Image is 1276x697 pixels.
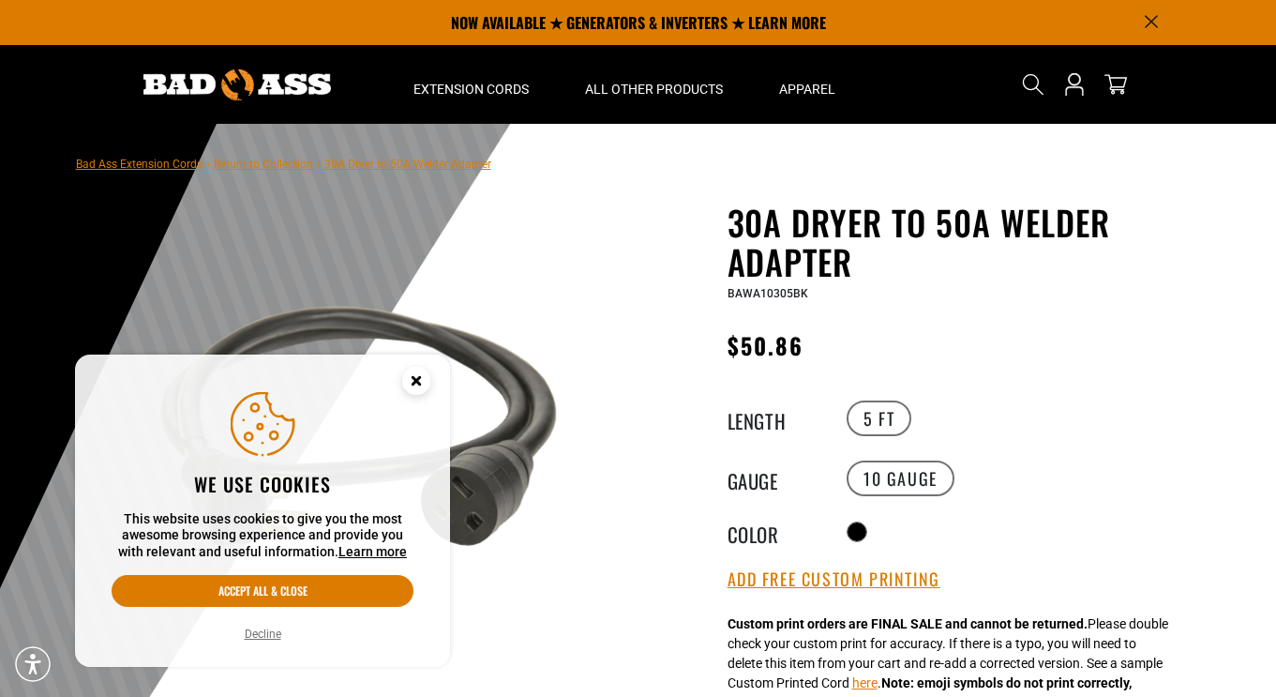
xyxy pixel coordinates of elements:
button: Add Free Custom Printing [728,569,940,590]
span: 30A Dryer to 50A Welder Adapter [324,158,491,171]
summary: Extension Cords [385,45,557,124]
img: black [131,206,583,659]
span: Extension Cords [413,81,529,98]
button: here [852,674,878,693]
h1: 30A Dryer to 50A Welder Adapter [728,203,1187,281]
img: Bad Ass Extension Cords [143,69,331,100]
summary: All Other Products [557,45,751,124]
legend: Gauge [728,466,821,491]
a: Learn more [338,544,407,559]
span: Apparel [779,81,835,98]
span: $50.86 [728,328,803,362]
label: 10 Gauge [847,461,954,496]
legend: Color [728,520,821,544]
summary: Apparel [751,45,863,124]
button: Accept all & close [112,575,413,607]
nav: breadcrumbs [76,152,491,174]
strong: Custom print orders are FINAL SALE and cannot be returned. [728,616,1088,631]
span: › [206,158,210,171]
p: This website uses cookies to give you the most awesome browsing experience and provide you with r... [112,511,413,561]
aside: Cookie Consent [75,355,450,668]
label: 5 FT [847,401,911,436]
span: BAWA10305BK [728,287,808,300]
a: Bad Ass Extension Cords [76,158,203,171]
span: › [317,158,321,171]
h2: We use cookies [112,472,413,496]
span: All Other Products [585,81,723,98]
button: Decline [239,625,287,644]
a: Return to Collection [214,158,313,171]
legend: Length [728,406,821,431]
summary: Search [1018,69,1048,99]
